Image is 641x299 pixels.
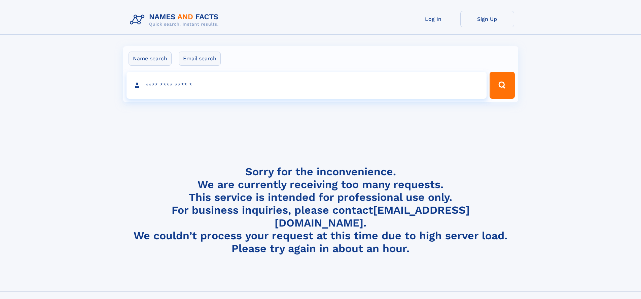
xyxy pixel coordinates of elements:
[129,52,172,66] label: Name search
[127,72,487,99] input: search input
[127,11,224,29] img: Logo Names and Facts
[179,52,221,66] label: Email search
[406,11,460,27] a: Log In
[490,72,514,99] button: Search Button
[275,204,470,229] a: [EMAIL_ADDRESS][DOMAIN_NAME]
[460,11,514,27] a: Sign Up
[127,165,514,255] h4: Sorry for the inconvenience. We are currently receiving too many requests. This service is intend...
